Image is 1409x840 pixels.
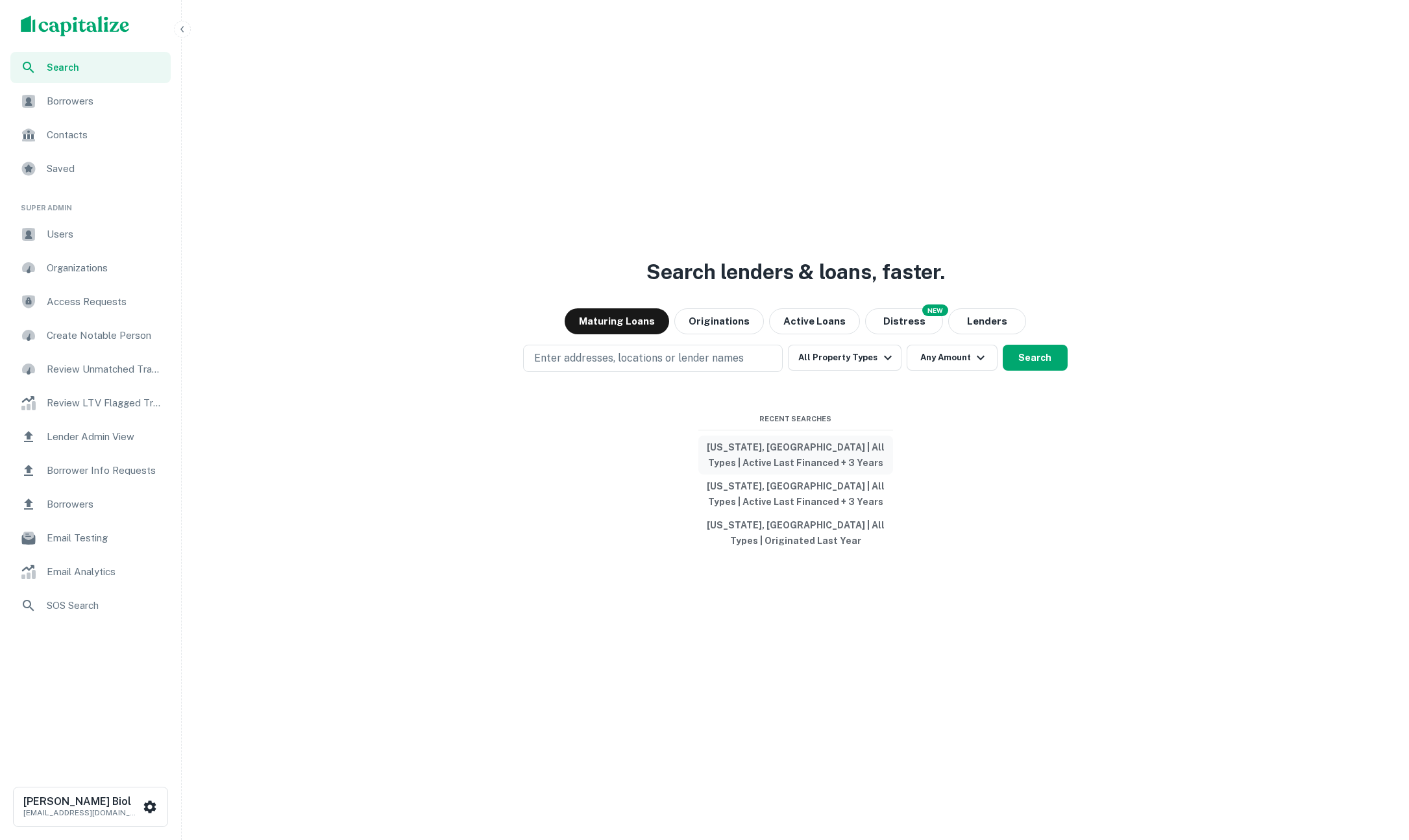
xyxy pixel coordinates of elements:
[47,497,163,512] span: Borrowers
[47,60,163,75] span: Search
[565,308,669,334] button: Maturing Loans
[698,414,893,425] span: Recent Searches
[1003,345,1068,371] button: Search
[47,260,163,276] span: Organizations
[523,345,783,372] button: Enter addresses, locations or lender names
[47,127,163,143] span: Contacts
[23,807,140,819] p: [EMAIL_ADDRESS][DOMAIN_NAME]
[948,308,1026,334] button: Lenders
[907,345,998,371] button: Any Amount
[47,294,163,310] span: Access Requests
[698,436,893,475] button: [US_STATE], [GEOGRAPHIC_DATA] | All Types | Active Last Financed + 3 Years
[10,590,171,621] a: SOS Search
[10,219,171,250] a: Users
[47,328,163,343] span: Create Notable Person
[47,564,163,580] span: Email Analytics
[10,286,171,317] a: Access Requests
[10,187,171,219] li: Super Admin
[47,362,163,377] span: Review Unmatched Transactions
[10,421,171,452] a: Lender Admin View
[10,153,171,184] a: Saved
[47,463,163,478] span: Borrower Info Requests
[698,475,893,513] button: [US_STATE], [GEOGRAPHIC_DATA] | All Types | Active Last Financed + 3 Years
[674,308,764,334] button: Originations
[10,556,171,587] a: Email Analytics
[534,351,744,366] p: Enter addresses, locations or lender names
[47,530,163,546] span: Email Testing
[23,797,140,807] h6: [PERSON_NAME] Biol
[10,354,171,385] a: Review Unmatched Transactions
[47,429,163,445] span: Lender Admin View
[21,16,130,36] img: capitalize-logo.png
[10,253,171,284] a: Organizations
[10,119,171,151] a: Contacts
[47,395,163,411] span: Review LTV Flagged Transactions
[10,320,171,351] a: Create Notable Person
[1344,695,1409,757] iframe: Chat Widget
[10,86,171,117] a: Borrowers
[10,523,171,554] a: Email Testing
[10,52,171,83] a: Search
[698,513,893,552] button: [US_STATE], [GEOGRAPHIC_DATA] | All Types | Originated Last Year
[769,308,860,334] button: Active Loans
[47,161,163,177] span: Saved
[922,304,948,316] div: NEW
[47,93,163,109] span: Borrowers
[13,787,168,827] button: [PERSON_NAME] Biol[EMAIL_ADDRESS][DOMAIN_NAME]
[10,388,171,419] a: Review LTV Flagged Transactions
[10,455,171,486] a: Borrower Info Requests
[788,345,901,371] button: All Property Types
[865,308,943,334] button: Search distressed loans with lien and other non-mortgage details.
[47,227,163,242] span: Users
[646,256,945,288] h3: Search lenders & loans, faster.
[47,598,163,613] span: SOS Search
[10,489,171,520] a: Borrowers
